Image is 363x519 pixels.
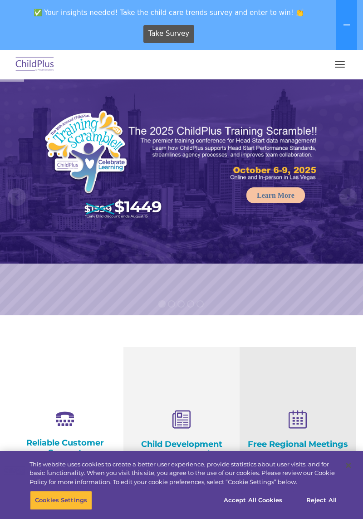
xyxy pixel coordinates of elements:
button: Accept All Cookies [219,491,287,510]
a: Learn More [246,187,305,203]
button: Reject All [293,491,350,510]
h4: Free Regional Meetings [246,439,349,449]
img: ChildPlus by Procare Solutions [14,54,56,75]
span: ✅ Your insights needed! Take the child care trends survey and enter to win! 👏 [4,4,334,21]
div: This website uses cookies to create a better user experience, provide statistics about user visit... [29,460,338,487]
span: Take Survey [148,26,189,42]
h4: Reliable Customer Support [14,438,117,458]
button: Close [338,455,358,475]
button: Cookies Settings [30,491,92,510]
h4: Child Development Assessments in ChildPlus [130,439,233,469]
a: Take Survey [143,25,195,43]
